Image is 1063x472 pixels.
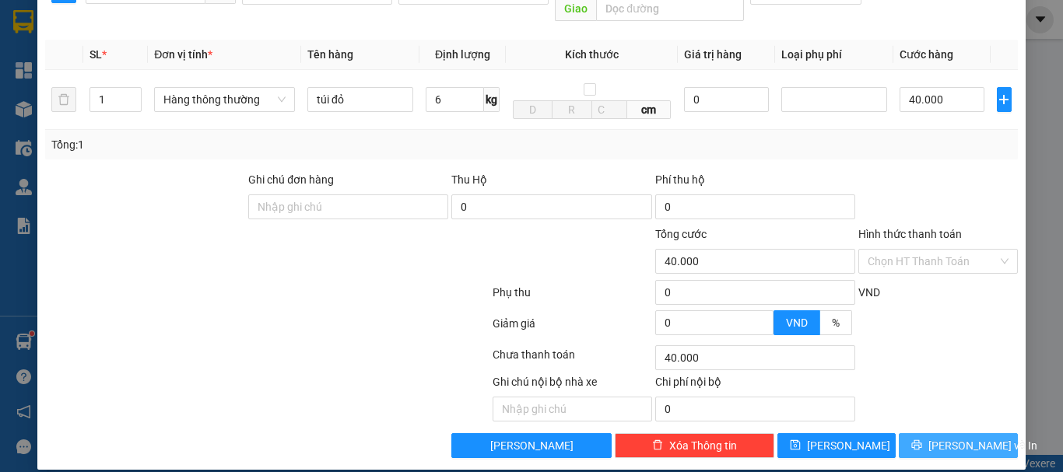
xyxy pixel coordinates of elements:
th: Loại phụ phí [775,40,893,70]
span: Đơn vị tính [154,48,212,61]
span: Thu Hộ [451,173,487,186]
div: Giảm giá [491,315,654,342]
span: VND [786,316,808,329]
span: Hàng thông thường [163,88,286,111]
input: C [591,100,627,119]
span: Tổng cước [655,228,707,240]
button: plus [997,87,1012,112]
label: Ghi chú đơn hàng [248,173,334,186]
span: % [832,316,840,329]
span: Website [158,82,195,94]
span: delete [652,439,663,452]
span: [PERSON_NAME] và In [928,437,1037,454]
span: plus [998,93,1011,106]
div: Chưa thanh toán [491,346,654,373]
span: Kích thước [565,48,619,61]
span: save [790,439,801,452]
span: Cước hàng [900,48,953,61]
strong: : [DOMAIN_NAME] [158,80,296,95]
input: Nhập ghi chú [493,397,652,421]
span: [PERSON_NAME] [807,437,890,454]
button: printer[PERSON_NAME] và In [899,433,1018,458]
strong: Hotline : 0889 23 23 23 [177,65,278,77]
button: delete [51,87,76,112]
button: deleteXóa Thông tin [615,433,774,458]
div: Chi phí nội bộ [655,373,855,397]
div: Ghi chú nội bộ nhà xe [493,373,652,397]
span: Định lượng [435,48,490,61]
span: VND [858,286,880,299]
input: R [552,100,591,119]
span: [PERSON_NAME] [490,437,574,454]
button: [PERSON_NAME] [451,433,611,458]
span: Giá trị hàng [684,48,742,61]
strong: CÔNG TY TNHH VĨNH QUANG [121,26,333,43]
img: logo [17,24,90,97]
strong: PHIẾU GỬI HÀNG [164,46,290,62]
input: 0 [684,87,769,112]
span: kg [484,87,500,112]
span: printer [911,439,922,452]
div: Tổng: 1 [51,136,412,153]
input: D [513,100,553,119]
span: Xóa Thông tin [669,437,737,454]
input: VD: Bàn, Ghế [307,87,413,112]
div: Phụ thu [491,284,654,311]
label: Hình thức thanh toán [858,228,962,240]
span: SL [89,48,102,61]
div: Phí thu hộ [655,171,855,194]
span: Tên hàng [307,48,353,61]
button: save[PERSON_NAME] [777,433,896,458]
input: Ghi chú đơn hàng [248,194,448,219]
span: cm [627,100,672,119]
